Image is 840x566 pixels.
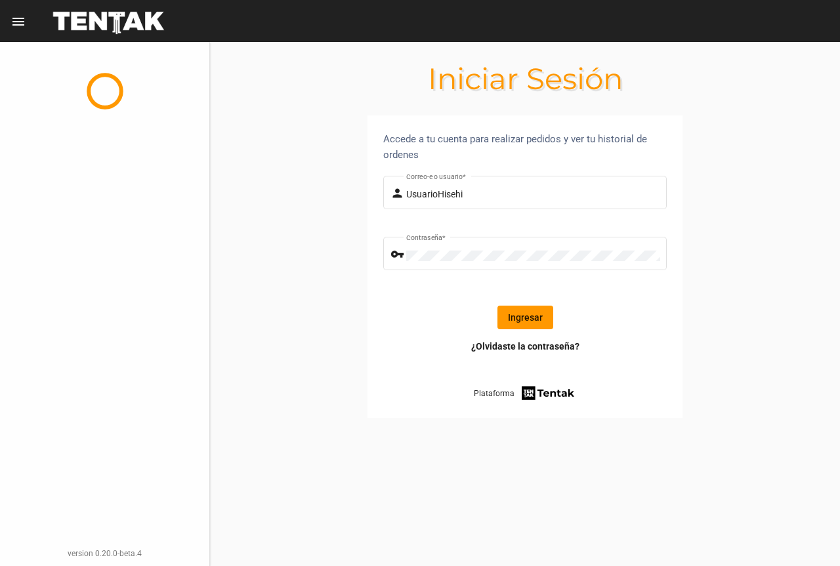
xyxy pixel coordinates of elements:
[390,247,406,262] mat-icon: vpn_key
[520,384,576,402] img: tentak-firm.png
[390,186,406,201] mat-icon: person
[497,306,553,329] button: Ingresar
[471,340,579,353] a: ¿Olvidaste la contraseña?
[10,14,26,30] mat-icon: menu
[10,547,199,560] div: version 0.20.0-beta.4
[210,68,840,89] h1: Iniciar Sesión
[474,387,514,400] span: Plataforma
[474,384,577,402] a: Plataforma
[383,131,667,163] div: Accede a tu cuenta para realizar pedidos y ver tu historial de ordenes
